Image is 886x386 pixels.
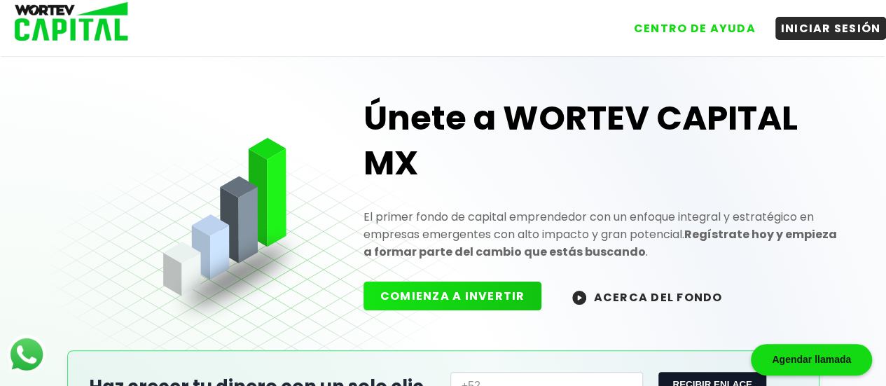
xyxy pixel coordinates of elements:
[572,291,586,305] img: wortev-capital-acerca-del-fondo
[364,226,837,260] strong: Regístrate hoy y empieza a formar parte del cambio que estás buscando
[628,17,761,40] button: CENTRO DE AYUDA
[364,282,542,310] button: COMIENZA A INVERTIR
[614,6,761,40] a: CENTRO DE AYUDA
[555,282,739,312] button: ACERCA DEL FONDO
[7,335,46,374] img: logos_whatsapp-icon.242b2217.svg
[751,344,872,375] div: Agendar llamada
[364,96,842,186] h1: Únete a WORTEV CAPITAL MX
[364,208,842,261] p: El primer fondo de capital emprendedor con un enfoque integral y estratégico en empresas emergent...
[364,288,556,304] a: COMIENZA A INVERTIR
